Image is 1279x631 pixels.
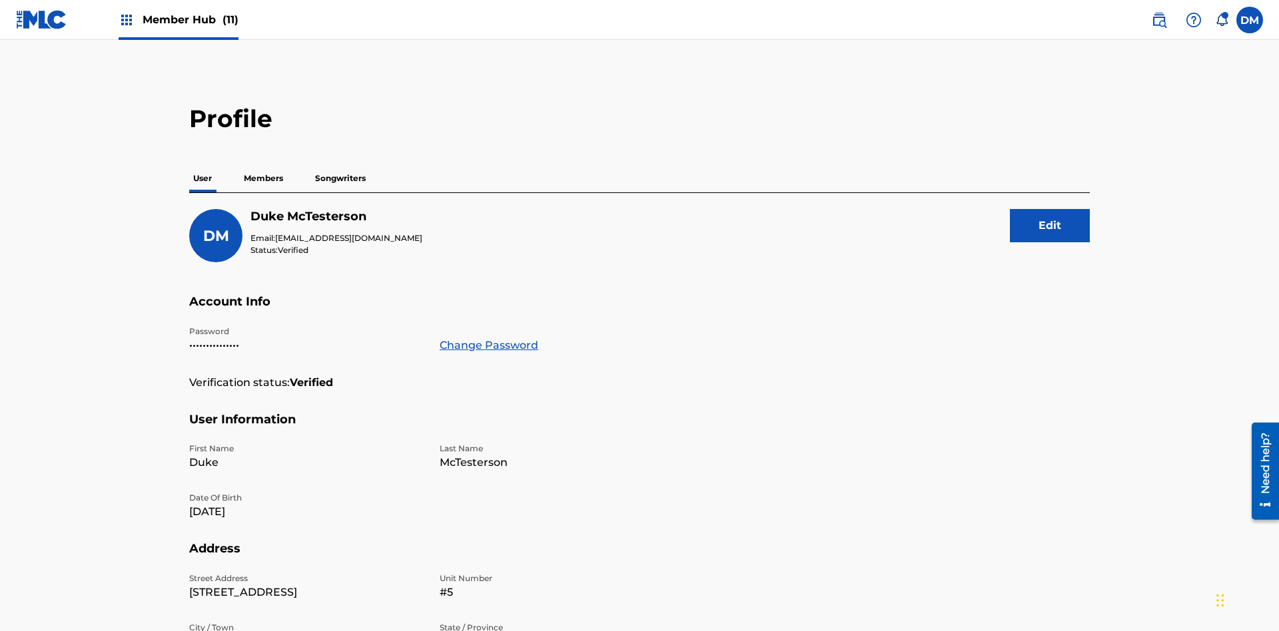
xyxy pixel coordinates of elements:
p: Unit Number [440,572,674,584]
h5: Account Info [189,294,1090,325]
p: First Name [189,443,424,455]
div: Drag [1216,580,1224,620]
img: help [1186,12,1202,28]
button: Edit [1010,209,1090,242]
p: Members [240,164,287,192]
iframe: Resource Center [1242,417,1279,526]
img: Top Rightsholders [119,12,135,28]
p: Songwriters [311,164,370,192]
h5: Address [189,541,1090,572]
iframe: Chat Widget [1212,567,1279,631]
a: Change Password [440,337,538,353]
p: McTesterson [440,455,674,471]
p: User [189,164,216,192]
p: Status: [250,244,422,256]
span: Verified [278,245,308,255]
img: search [1151,12,1167,28]
p: Date Of Birth [189,492,424,504]
p: #5 [440,584,674,600]
p: Verification status: [189,375,290,391]
img: MLC Logo [16,10,67,29]
span: [EMAIL_ADDRESS][DOMAIN_NAME] [275,233,422,243]
h5: Duke McTesterson [250,209,422,224]
p: Last Name [440,443,674,455]
p: [DATE] [189,504,424,520]
div: Notifications [1215,13,1228,27]
h5: User Information [189,412,1090,443]
p: [STREET_ADDRESS] [189,584,424,600]
p: ••••••••••••••• [189,337,424,353]
p: Email: [250,232,422,244]
p: Street Address [189,572,424,584]
span: Member Hub [143,12,238,27]
p: Password [189,325,424,337]
h2: Profile [189,104,1090,134]
div: Help [1180,7,1207,33]
strong: Verified [290,375,333,391]
a: Public Search [1146,7,1172,33]
span: DM [203,227,229,245]
div: User Menu [1236,7,1263,33]
p: Duke [189,455,424,471]
span: (11) [222,13,238,26]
